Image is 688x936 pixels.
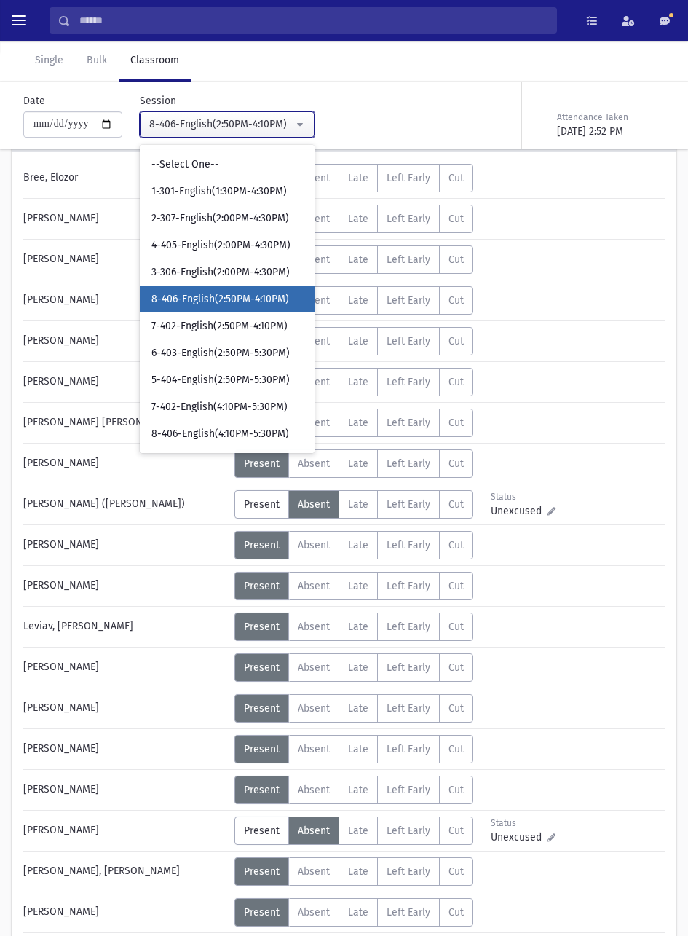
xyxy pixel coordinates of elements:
span: 8-406-English(2:50PM-4:10PM) [151,292,289,307]
span: Present [244,865,280,878]
span: Absent [298,621,330,633]
span: Left Early [387,172,430,184]
span: Present [244,539,280,551]
span: Left Early [387,702,430,715]
span: Absent [298,702,330,715]
a: Single [23,41,75,82]
div: [PERSON_NAME] [16,327,234,355]
span: Absent [298,825,330,837]
span: 4-405-English(2:00PM-4:30PM) [151,238,290,253]
span: Left Early [387,335,430,347]
span: Late [348,743,368,755]
span: Left Early [387,539,430,551]
span: Cut [448,825,464,837]
div: Bree, Elozor [16,164,234,192]
span: Absent [298,784,330,796]
div: [PERSON_NAME] [16,449,234,478]
span: Late [348,376,368,388]
span: 5-404-English(2:50PM-5:30PM) [151,373,290,388]
span: Cut [448,539,464,551]
span: Left Early [387,417,430,429]
div: [PERSON_NAME] [PERSON_NAME] [16,409,234,437]
div: [PERSON_NAME] [16,572,234,600]
span: Late [348,784,368,796]
span: Left Early [387,661,430,674]
span: Late [348,580,368,592]
div: AttTypes [234,572,473,600]
span: Present [244,702,280,715]
span: Late [348,253,368,266]
span: Cut [448,253,464,266]
button: 8-406-English(2:50PM-4:10PM) [140,111,315,138]
span: Unexcused [491,830,547,845]
div: [PERSON_NAME] [16,817,234,845]
div: Status [491,817,555,830]
span: Left Early [387,294,430,307]
div: AttTypes [234,735,473,763]
span: Present [244,580,280,592]
span: Late [348,702,368,715]
span: Present [244,661,280,674]
div: AttTypes [234,245,473,274]
span: Cut [448,335,464,347]
div: Status [491,490,555,503]
div: [PERSON_NAME] [16,735,234,763]
span: Cut [448,621,464,633]
span: Late [348,294,368,307]
div: [PERSON_NAME] ([PERSON_NAME]) [16,490,234,519]
span: Present [244,784,280,796]
span: Present [244,498,280,511]
div: [PERSON_NAME] [16,368,234,396]
span: Present [244,825,280,837]
span: Absent [298,498,330,511]
span: Present [244,621,280,633]
span: Cut [448,661,464,674]
span: 7-402-English(2:50PM-4:10PM) [151,319,288,334]
div: [DATE] 2:52 PM [557,124,662,139]
div: [PERSON_NAME] [16,245,234,274]
div: AttTypes [234,776,473,804]
span: Left Early [387,376,430,388]
span: Left Early [387,213,430,225]
span: Late [348,498,368,511]
span: Left Early [387,865,430,878]
span: 7-402-English(4:10PM-5:30PM) [151,400,288,414]
div: AttTypes [234,164,473,192]
div: AttTypes [234,409,473,437]
div: AttTypes [234,327,473,355]
div: [PERSON_NAME] [16,898,234,927]
span: Left Early [387,457,430,470]
span: Late [348,661,368,674]
span: Cut [448,784,464,796]
div: [PERSON_NAME] [16,776,234,804]
span: Left Early [387,253,430,266]
div: AttTypes [234,613,473,641]
span: Late [348,457,368,470]
div: AttTypes [234,531,473,559]
div: AttTypes [234,857,473,886]
span: Late [348,172,368,184]
span: Cut [448,743,464,755]
div: [PERSON_NAME], [PERSON_NAME] [16,857,234,886]
div: AttTypes [234,368,473,396]
span: Late [348,825,368,837]
span: Cut [448,702,464,715]
span: Left Early [387,743,430,755]
div: 8-406-English(2:50PM-4:10PM) [149,117,293,132]
label: Date [23,93,45,109]
span: Cut [448,906,464,919]
span: Cut [448,213,464,225]
span: --Select One-- [151,157,219,172]
span: Absent [298,865,330,878]
span: Late [348,539,368,551]
span: Cut [448,498,464,511]
span: Absent [298,580,330,592]
span: 8-406-English(4:10PM-5:30PM) [151,427,289,441]
div: Attendance Taken [557,111,662,124]
div: [PERSON_NAME] [16,531,234,559]
span: Cut [448,376,464,388]
span: Late [348,865,368,878]
span: Left Early [387,498,430,511]
div: AttTypes [234,898,473,927]
label: Session [140,93,176,109]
